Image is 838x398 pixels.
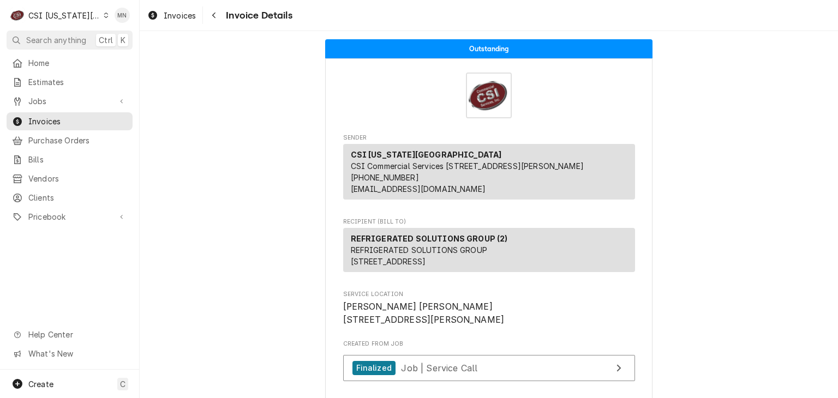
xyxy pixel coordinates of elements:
span: Vendors [28,173,127,184]
div: Sender [343,144,635,204]
div: Recipient (Bill To) [343,228,635,276]
a: Go to Help Center [7,325,133,343]
a: View Job [343,355,635,382]
div: Recipient (Bill To) [343,228,635,272]
a: Bills [7,150,133,168]
span: C [120,378,125,390]
span: Estimates [28,76,127,88]
span: Invoices [28,116,127,127]
strong: CSI [US_STATE][GEOGRAPHIC_DATA] [351,150,502,159]
div: Melissa Nehls's Avatar [115,8,130,23]
span: Recipient (Bill To) [343,218,635,226]
a: Vendors [7,170,133,188]
span: Purchase Orders [28,135,127,146]
div: Service Location [343,290,635,327]
span: What's New [28,348,126,359]
span: Ctrl [99,34,113,46]
div: Finalized [352,361,396,376]
div: MN [115,8,130,23]
span: [PERSON_NAME] [PERSON_NAME] [STREET_ADDRESS][PERSON_NAME] [343,301,505,325]
span: Job | Service Call [401,362,477,373]
span: Create [28,379,53,389]
div: Created From Job [343,340,635,387]
a: Go to Pricebook [7,208,133,226]
span: Invoices [164,10,196,21]
a: [PHONE_NUMBER] [351,173,419,182]
img: Logo [466,73,512,118]
a: Invoices [7,112,133,130]
span: Sender [343,134,635,142]
button: Search anythingCtrlK [7,31,133,50]
span: K [121,34,125,46]
span: Home [28,57,127,69]
span: Outstanding [469,45,509,52]
div: Sender [343,144,635,200]
span: Service Location [343,300,635,326]
span: Created From Job [343,340,635,348]
a: Go to Jobs [7,92,133,110]
a: [EMAIL_ADDRESS][DOMAIN_NAME] [351,184,486,194]
div: Invoice Sender [343,134,635,204]
a: Home [7,54,133,72]
span: CSI Commercial Services [STREET_ADDRESS][PERSON_NAME] [351,161,584,171]
span: Jobs [28,95,111,107]
span: Pricebook [28,211,111,222]
a: Clients [7,189,133,207]
span: Help Center [28,329,126,340]
div: Invoice Recipient [343,218,635,277]
a: Invoices [143,7,200,25]
span: Invoice Details [223,8,292,23]
span: Search anything [26,34,86,46]
div: C [10,8,25,23]
a: Estimates [7,73,133,91]
span: Service Location [343,290,635,299]
a: Purchase Orders [7,131,133,149]
div: CSI Kansas City's Avatar [10,8,25,23]
div: Status [325,39,653,58]
a: Go to What's New [7,345,133,363]
strong: REFRIGERATED SOLUTIONS GROUP (2) [351,234,508,243]
button: Navigate back [205,7,223,24]
span: Bills [28,154,127,165]
div: CSI [US_STATE][GEOGRAPHIC_DATA] [28,10,100,21]
span: Clients [28,192,127,203]
span: REFRIGERATED SOLUTIONS GROUP [STREET_ADDRESS] [351,245,487,266]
